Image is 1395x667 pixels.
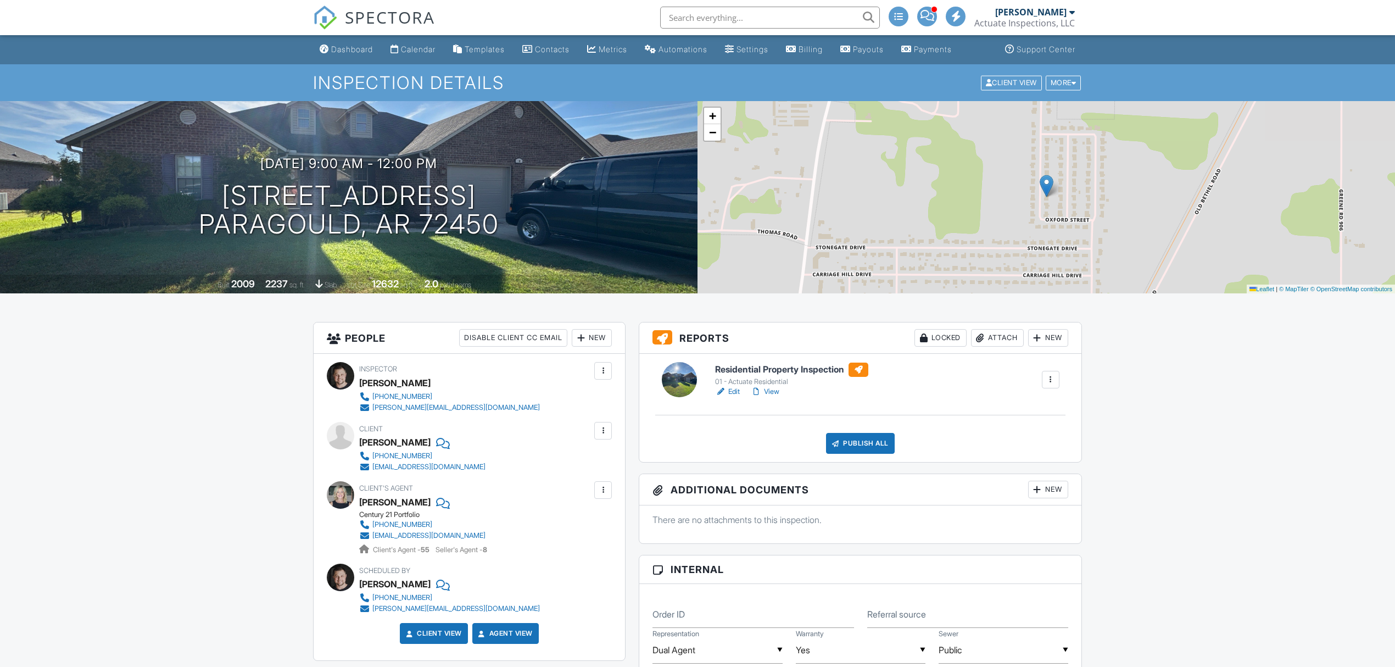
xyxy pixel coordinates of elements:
div: [PERSON_NAME] [359,434,431,451]
div: Metrics [599,45,627,54]
h3: Internal [639,555,1081,584]
div: Settings [736,45,768,54]
img: Marker [1040,175,1053,197]
input: Search everything... [660,7,880,29]
div: Payouts [853,45,884,54]
label: Referral source [867,608,926,620]
div: Publish All [826,433,895,454]
label: Warranty [796,629,824,639]
a: © OpenStreetMap contributors [1310,286,1392,292]
a: Calendar [386,40,440,60]
h3: People [314,323,625,354]
span: | [1276,286,1277,292]
div: Disable Client CC Email [459,329,567,347]
span: + [709,109,716,123]
a: © MapTiler [1279,286,1309,292]
div: [PHONE_NUMBER] [372,593,432,602]
span: Client's Agent - [373,546,431,554]
span: sq.ft. [400,281,414,289]
a: Templates [449,40,509,60]
h3: Reports [639,323,1081,354]
a: [PHONE_NUMBER] [359,592,540,603]
a: Contacts [518,40,574,60]
div: Contacts [535,45,570,54]
span: Client [359,425,383,433]
strong: 8 [483,546,487,554]
a: View [751,386,779,397]
a: Leaflet [1249,286,1274,292]
a: [EMAIL_ADDRESS][DOMAIN_NAME] [359,462,486,473]
label: Sewer [939,629,958,639]
img: The Best Home Inspection Software - Spectora [313,5,337,30]
a: Dashboard [315,40,377,60]
div: New [572,329,612,347]
h6: Residential Property Inspection [715,363,868,377]
a: Agent View [476,628,533,639]
span: Seller's Agent - [436,546,487,554]
a: Metrics [583,40,632,60]
div: [PERSON_NAME] [359,576,431,592]
a: Payouts [836,40,888,60]
h1: [STREET_ADDRESS] Paragould, AR 72450 [199,181,499,240]
h1: Inspection Details [313,73,1082,92]
span: Scheduled By [359,566,410,575]
div: More [1046,75,1081,90]
div: 2237 [265,278,288,290]
div: [PHONE_NUMBER] [372,452,432,460]
div: [EMAIL_ADDRESS][DOMAIN_NAME] [372,463,486,471]
h3: Additional Documents [639,474,1081,505]
a: Support Center [1001,40,1080,60]
span: Built [217,281,230,289]
div: 12632 [372,278,399,290]
span: sq. ft. [289,281,305,289]
div: [PHONE_NUMBER] [372,520,432,529]
a: Client View [980,78,1045,86]
div: Dashboard [331,45,373,54]
label: Order ID [652,608,685,620]
a: [PERSON_NAME][EMAIL_ADDRESS][DOMAIN_NAME] [359,402,540,413]
a: [PERSON_NAME][EMAIL_ADDRESS][DOMAIN_NAME] [359,603,540,614]
div: 2009 [231,278,255,290]
span: SPECTORA [345,5,435,29]
a: [PERSON_NAME] [359,494,431,510]
div: Support Center [1017,45,1075,54]
div: [PERSON_NAME][EMAIL_ADDRESS][DOMAIN_NAME] [372,403,540,412]
div: Actuate Inspections, LLC [974,18,1075,29]
div: [EMAIL_ADDRESS][DOMAIN_NAME] [372,531,486,540]
div: [PERSON_NAME] [359,375,431,391]
span: − [709,125,716,139]
div: [PERSON_NAME] [995,7,1067,18]
a: Residential Property Inspection 01 - Actuate Residential [715,363,868,387]
a: Zoom out [704,124,721,141]
a: [PHONE_NUMBER] [359,519,486,530]
span: Client's Agent [359,484,413,492]
div: Century 21 Portfolio [359,510,494,519]
a: Edit [715,386,740,397]
a: Billing [782,40,827,60]
a: SPECTORA [313,15,435,38]
span: Lot Size [347,281,370,289]
div: [PHONE_NUMBER] [372,392,432,401]
div: New [1028,329,1068,347]
a: [EMAIL_ADDRESS][DOMAIN_NAME] [359,530,486,541]
div: Client View [981,75,1042,90]
div: Billing [799,45,823,54]
p: There are no attachments to this inspection. [652,514,1068,526]
h3: [DATE] 9:00 am - 12:00 pm [260,156,437,171]
label: Representation [652,629,699,639]
div: Locked [914,329,967,347]
span: slab [325,281,337,289]
div: 2.0 [425,278,438,290]
a: Client View [404,628,462,639]
a: Zoom in [704,108,721,124]
div: Calendar [401,45,436,54]
div: 01 - Actuate Residential [715,377,868,386]
div: Attach [971,329,1024,347]
span: bathrooms [440,281,471,289]
div: [PERSON_NAME][EMAIL_ADDRESS][DOMAIN_NAME] [372,604,540,613]
div: New [1028,481,1068,498]
div: Templates [465,45,505,54]
span: Inspector [359,365,397,373]
a: Automations (Advanced) [640,40,712,60]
